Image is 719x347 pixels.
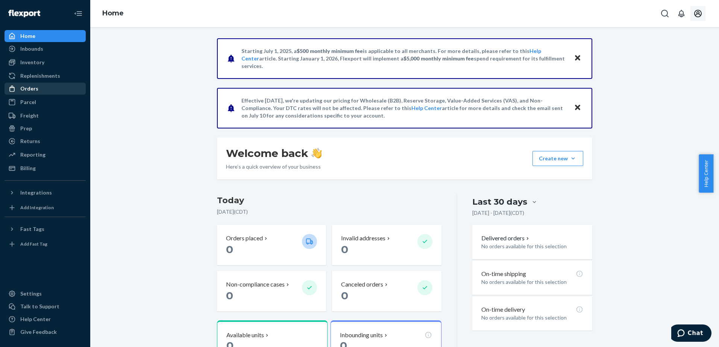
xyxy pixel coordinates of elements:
p: Inbounding units [340,331,383,339]
p: On-time shipping [481,270,526,278]
button: Open account menu [690,6,705,21]
a: Home [5,30,86,42]
img: hand-wave emoji [311,148,322,158]
button: Canceled orders 0 [332,271,441,311]
button: Help Center [699,154,713,193]
span: $500 monthly minimum fee [297,48,363,54]
button: Create new [532,151,583,166]
button: Delivered orders [481,234,531,243]
p: No orders available for this selection [481,278,583,286]
p: [DATE] ( CDT ) [217,208,441,216]
p: No orders available for this selection [481,314,583,321]
p: [DATE] - [DATE] ( CDT ) [472,209,524,217]
div: Integrations [20,189,52,196]
div: Fast Tags [20,225,44,233]
div: Returns [20,137,40,145]
button: Invalid addresses 0 [332,225,441,265]
span: $5,000 monthly minimum fee [403,55,474,62]
button: Open notifications [674,6,689,21]
a: Add Integration [5,202,86,214]
div: Add Fast Tag [20,241,47,247]
div: Add Integration [20,204,54,211]
div: Settings [20,290,42,297]
a: Inventory [5,56,86,68]
span: 0 [341,289,348,302]
button: Give Feedback [5,326,86,338]
p: Non-compliance cases [226,280,285,289]
p: Available units [226,331,264,339]
a: Freight [5,110,86,122]
div: Freight [20,112,39,119]
a: Help Center [5,313,86,325]
button: Close Navigation [71,6,86,21]
a: Add Fast Tag [5,238,86,250]
img: Flexport logo [8,10,40,17]
a: Replenishments [5,70,86,82]
a: Billing [5,162,86,174]
p: Canceled orders [341,280,383,289]
p: Orders placed [226,234,263,243]
div: Inbounds [20,45,43,53]
button: Non-compliance cases 0 [217,271,326,311]
span: 0 [341,243,348,256]
div: Reporting [20,151,46,158]
button: Integrations [5,187,86,199]
a: Prep [5,122,86,134]
div: Prep [20,125,32,132]
h1: Welcome back [226,146,322,160]
a: Reporting [5,149,86,161]
div: Replenishments [20,72,60,80]
ol: breadcrumbs [96,3,130,24]
a: Help Center [411,105,442,111]
a: Inbounds [5,43,86,55]
a: Parcel [5,96,86,108]
button: Close [573,103,582,113]
a: Home [102,9,124,17]
button: Open Search Box [657,6,672,21]
p: Effective [DATE], we're updating our pricing for Wholesale (B2B), Reserve Storage, Value-Added Se... [241,97,567,119]
div: Help Center [20,315,51,323]
p: Invalid addresses [341,234,385,243]
div: Orders [20,85,38,92]
button: Fast Tags [5,223,86,235]
span: 0 [226,289,233,302]
span: 0 [226,243,233,256]
button: Orders placed 0 [217,225,326,265]
div: Inventory [20,59,44,66]
button: Talk to Support [5,300,86,312]
div: Give Feedback [20,328,57,336]
a: Settings [5,288,86,300]
p: No orders available for this selection [481,243,583,250]
button: Close [573,53,582,64]
a: Orders [5,83,86,95]
p: On-time delivery [481,305,525,314]
div: Parcel [20,98,36,106]
a: Returns [5,135,86,147]
div: Home [20,32,35,40]
h3: Today [217,195,441,207]
div: Last 30 days [472,196,527,208]
p: Here’s a quick overview of your business [226,163,322,170]
p: Starting July 1, 2025, a is applicable to all merchants. For more details, please refer to this a... [241,47,567,70]
div: Billing [20,164,36,172]
iframe: Opens a widget where you can chat to one of our agents [671,324,711,343]
div: Talk to Support [20,303,59,310]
